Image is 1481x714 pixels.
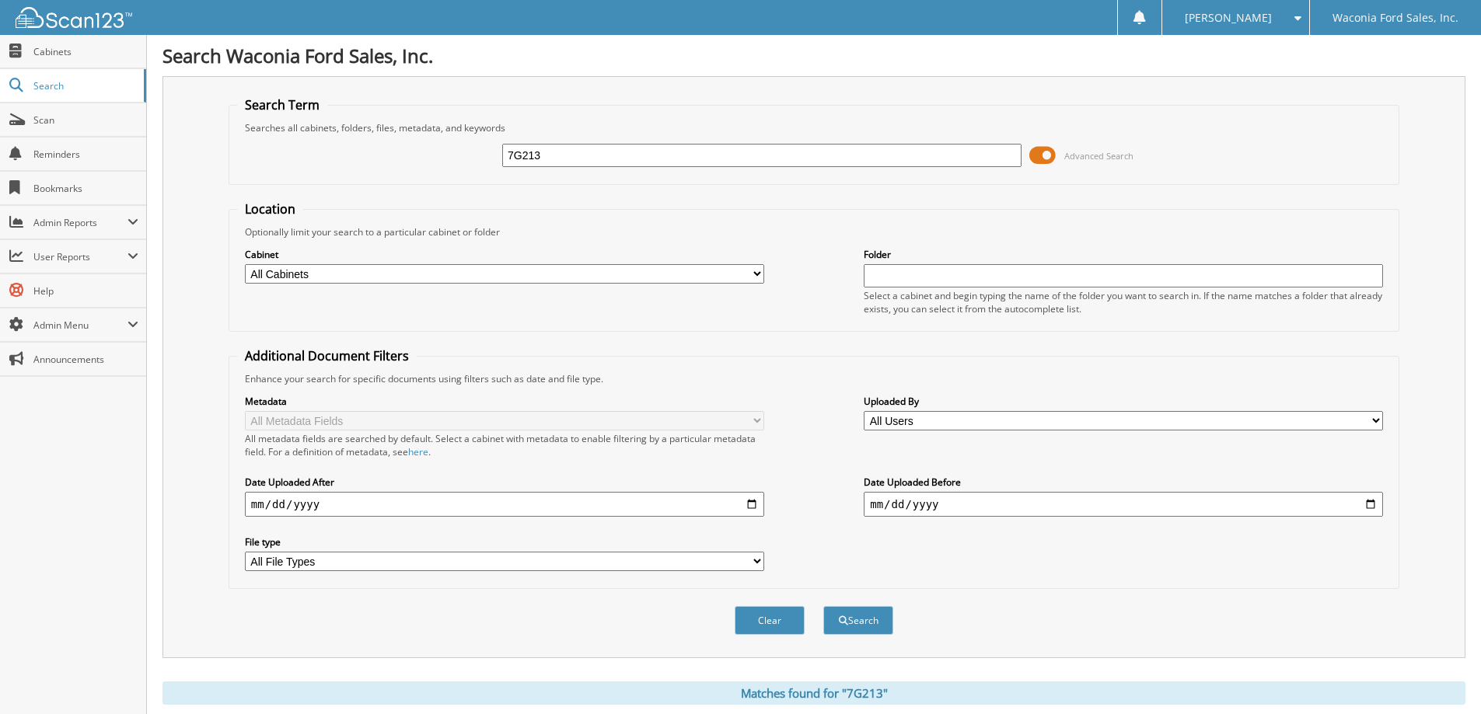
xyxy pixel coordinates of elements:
[237,96,327,113] legend: Search Term
[33,79,136,92] span: Search
[33,216,127,229] span: Admin Reports
[237,121,1391,134] div: Searches all cabinets, folders, files, metadata, and keywords
[162,681,1465,705] div: Matches found for "7G213"
[864,395,1383,408] label: Uploaded By
[245,535,764,549] label: File type
[33,182,138,195] span: Bookmarks
[408,445,428,458] a: here
[237,200,303,218] legend: Location
[33,148,138,161] span: Reminders
[33,284,138,298] span: Help
[1333,13,1458,23] span: Waconia Ford Sales, Inc.
[33,353,138,366] span: Announcements
[162,43,1465,68] h1: Search Waconia Ford Sales, Inc.
[1064,150,1133,162] span: Advanced Search
[1185,13,1272,23] span: [PERSON_NAME]
[33,45,138,58] span: Cabinets
[864,248,1383,261] label: Folder
[245,475,764,489] label: Date Uploaded After
[735,606,805,635] button: Clear
[237,347,417,364] legend: Additional Document Filters
[864,492,1383,517] input: end
[245,432,764,458] div: All metadata fields are searched by default. Select a cabinet with metadata to enable filtering b...
[33,250,127,263] span: User Reports
[237,372,1391,385] div: Enhance your search for specific documents using filters such as date and file type.
[245,395,764,408] label: Metadata
[864,475,1383,489] label: Date Uploaded Before
[33,319,127,332] span: Admin Menu
[864,289,1383,315] div: Select a cabinet and begin typing the name of the folder you want to search in. If the name match...
[16,7,132,28] img: scan123-logo-white.svg
[245,492,764,517] input: start
[237,225,1391,239] div: Optionally limit your search to a particular cabinet or folder
[33,113,138,127] span: Scan
[245,248,764,261] label: Cabinet
[823,606,893,635] button: Search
